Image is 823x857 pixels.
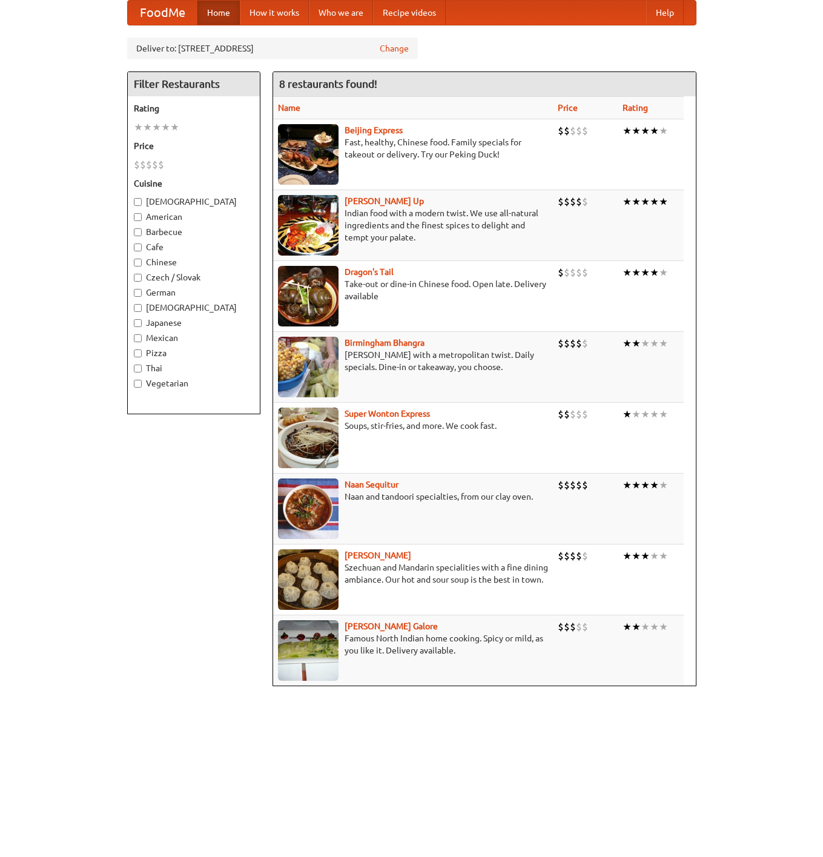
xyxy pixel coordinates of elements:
[650,478,659,492] li: ★
[659,478,668,492] li: ★
[558,620,564,634] li: $
[570,478,576,492] li: $
[623,266,632,279] li: ★
[641,549,650,563] li: ★
[582,478,588,492] li: $
[558,266,564,279] li: $
[278,278,549,302] p: Take-out or dine-in Chinese food. Open late. Delivery available
[134,332,254,344] label: Mexican
[641,124,650,137] li: ★
[134,304,142,312] input: [DEMOGRAPHIC_DATA]
[134,365,142,372] input: Thai
[278,136,549,160] p: Fast, healthy, Chinese food. Family specials for takeout or delivery. Try our Peking Duck!
[582,266,588,279] li: $
[564,266,570,279] li: $
[558,337,564,350] li: $
[143,121,152,134] li: ★
[134,211,254,223] label: American
[632,337,641,350] li: ★
[345,267,394,277] a: Dragon's Tail
[641,266,650,279] li: ★
[380,42,409,55] a: Change
[650,195,659,208] li: ★
[564,124,570,137] li: $
[278,420,549,432] p: Soups, stir-fries, and more. We cook fast.
[345,196,424,206] a: [PERSON_NAME] Up
[564,620,570,634] li: $
[373,1,446,25] a: Recipe videos
[582,337,588,350] li: $
[659,408,668,421] li: ★
[134,259,142,266] input: Chinese
[134,347,254,359] label: Pizza
[564,337,570,350] li: $
[632,195,641,208] li: ★
[309,1,373,25] a: Who we are
[146,158,152,171] li: $
[641,195,650,208] li: ★
[345,551,411,560] a: [PERSON_NAME]
[278,207,549,243] p: Indian food with a modern twist. We use all-natural ingredients and the finest spices to delight ...
[576,408,582,421] li: $
[134,102,254,114] h5: Rating
[632,266,641,279] li: ★
[152,158,158,171] li: $
[134,319,142,327] input: Japanese
[345,480,398,489] a: Naan Sequitur
[345,338,425,348] a: Birmingham Bhangra
[576,124,582,137] li: $
[641,408,650,421] li: ★
[564,195,570,208] li: $
[128,72,260,96] h4: Filter Restaurants
[158,158,164,171] li: $
[134,349,142,357] input: Pizza
[278,195,339,256] img: curryup.jpg
[278,549,339,610] img: shandong.jpg
[650,124,659,137] li: ★
[134,158,140,171] li: $
[558,408,564,421] li: $
[632,549,641,563] li: ★
[659,266,668,279] li: ★
[128,1,197,25] a: FoodMe
[582,549,588,563] li: $
[134,362,254,374] label: Thai
[134,289,142,297] input: German
[632,124,641,137] li: ★
[582,124,588,137] li: $
[650,620,659,634] li: ★
[558,195,564,208] li: $
[623,478,632,492] li: ★
[641,478,650,492] li: ★
[558,549,564,563] li: $
[278,337,339,397] img: bhangra.jpg
[558,103,578,113] a: Price
[134,228,142,236] input: Barbecue
[650,549,659,563] li: ★
[134,380,142,388] input: Vegetarian
[278,620,339,681] img: currygalore.jpg
[279,78,377,90] ng-pluralize: 8 restaurants found!
[278,478,339,539] img: naansequitur.jpg
[641,620,650,634] li: ★
[278,103,300,113] a: Name
[659,549,668,563] li: ★
[197,1,240,25] a: Home
[345,621,438,631] b: [PERSON_NAME] Galore
[134,317,254,329] label: Japanese
[576,478,582,492] li: $
[134,334,142,342] input: Mexican
[570,620,576,634] li: $
[134,274,142,282] input: Czech / Slovak
[650,408,659,421] li: ★
[576,266,582,279] li: $
[623,124,632,137] li: ★
[278,561,549,586] p: Szechuan and Mandarin specialities with a fine dining ambiance. Our hot and sour soup is the best...
[576,549,582,563] li: $
[582,195,588,208] li: $
[278,124,339,185] img: beijing.jpg
[623,195,632,208] li: ★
